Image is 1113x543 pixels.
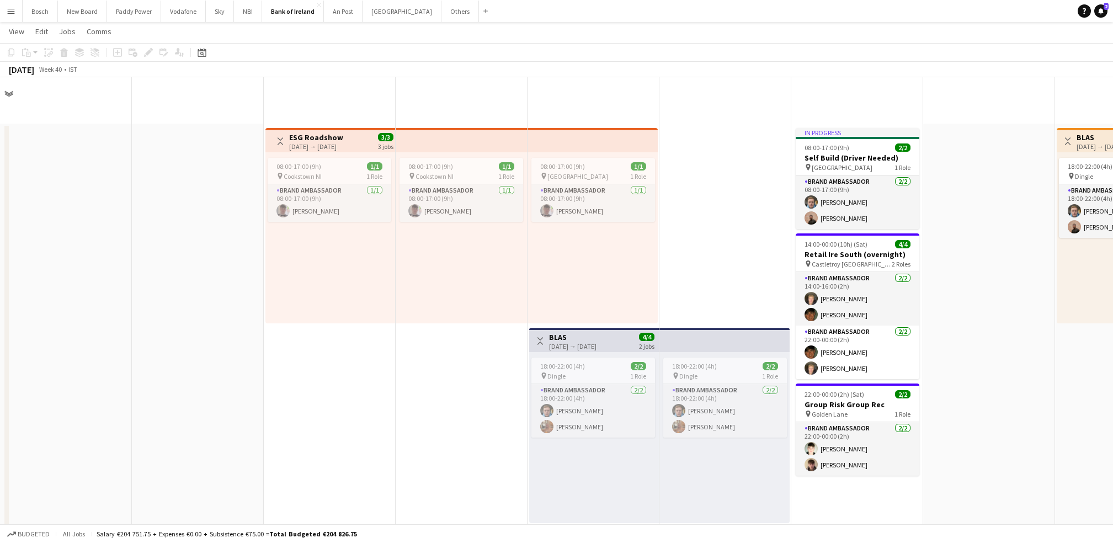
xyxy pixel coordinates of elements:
a: Edit [31,24,52,39]
app-card-role: Brand Ambassador2/214:00-16:00 (2h)[PERSON_NAME][PERSON_NAME] [796,272,919,326]
a: 2 [1094,4,1107,18]
button: Bosch [23,1,58,22]
span: Cookstown NI [416,172,454,180]
span: Golden Lane [812,410,848,418]
span: 14:00-00:00 (10h) (Sat) [805,240,867,248]
span: 4/4 [639,333,654,341]
span: [GEOGRAPHIC_DATA] [547,172,608,180]
span: 1/1 [367,162,382,171]
app-card-role: Brand Ambassador2/222:00-00:00 (2h)[PERSON_NAME][PERSON_NAME] [796,422,919,476]
span: 18:00-22:00 (4h) [540,362,585,370]
app-job-card: 08:00-17:00 (9h)1/1 Cookstown NI1 RoleBrand Ambassador1/108:00-17:00 (9h)[PERSON_NAME] [268,158,391,222]
app-card-role: Brand Ambassador2/208:00-17:00 (9h)[PERSON_NAME][PERSON_NAME] [796,175,919,229]
app-card-role: Brand Ambassador2/222:00-00:00 (2h)[PERSON_NAME][PERSON_NAME] [796,326,919,379]
div: Salary €204 751.75 + Expenses €0.00 + Subsistence €75.00 = [97,530,357,538]
span: 4/4 [895,240,910,248]
span: 22:00-00:00 (2h) (Sat) [805,390,864,398]
span: Budgeted [18,530,50,538]
button: Others [441,1,479,22]
h3: Group Risk Group Rec [796,400,919,409]
button: [GEOGRAPHIC_DATA] [363,1,441,22]
app-job-card: 18:00-22:00 (4h)2/2 Dingle1 RoleBrand Ambassador2/218:00-22:00 (4h)[PERSON_NAME][PERSON_NAME] [531,358,655,438]
span: Dingle [547,372,566,380]
button: An Post [324,1,363,22]
span: Total Budgeted €204 826.75 [269,530,357,538]
button: Bank of Ireland [262,1,324,22]
button: Sky [206,1,234,22]
span: 2/2 [895,143,910,152]
div: [DATE] → [DATE] [289,142,343,151]
app-card-role: Brand Ambassador1/108:00-17:00 (9h)[PERSON_NAME] [531,184,655,222]
span: 2/2 [763,362,778,370]
span: View [9,26,24,36]
div: IST [68,65,77,73]
button: Paddy Power [107,1,161,22]
span: Edit [35,26,48,36]
span: Jobs [59,26,76,36]
div: [DATE] [9,64,34,75]
a: Comms [82,24,116,39]
span: Week 40 [36,65,64,73]
a: Jobs [55,24,80,39]
h3: Retail Ire South (overnight) [796,249,919,259]
app-job-card: 08:00-17:00 (9h)1/1 Cookstown NI1 RoleBrand Ambassador1/108:00-17:00 (9h)[PERSON_NAME] [400,158,523,222]
h3: BLAS [549,332,597,342]
h3: ESG Roadshow [289,132,343,142]
div: 2 jobs [639,341,654,350]
span: 08:00-17:00 (9h) [540,162,585,171]
div: In progress [796,128,919,137]
span: 1/1 [499,162,514,171]
span: Castletroy [GEOGRAPHIC_DATA] [812,260,892,268]
span: 08:00-17:00 (9h) [805,143,849,152]
div: 3 jobs [378,141,393,151]
span: 1/1 [631,162,646,171]
app-card-role: Brand Ambassador1/108:00-17:00 (9h)[PERSON_NAME] [400,184,523,222]
app-card-role: Brand Ambassador2/218:00-22:00 (4h)[PERSON_NAME][PERSON_NAME] [531,384,655,438]
div: [DATE] → [DATE] [549,342,597,350]
span: All jobs [61,530,87,538]
span: Cookstown NI [284,172,322,180]
span: 2/2 [631,362,646,370]
a: View [4,24,29,39]
span: 2 Roles [892,260,910,268]
span: Dingle [1075,172,1093,180]
span: 3/3 [378,133,393,141]
h3: Self Build (Driver Needed) [796,153,919,163]
button: Budgeted [6,528,51,540]
span: 1 Role [894,410,910,418]
button: Vodafone [161,1,206,22]
span: 18:00-22:00 (4h) [672,362,717,370]
span: 08:00-17:00 (9h) [408,162,453,171]
app-card-role: Brand Ambassador2/218:00-22:00 (4h)[PERSON_NAME][PERSON_NAME] [663,384,787,438]
span: [GEOGRAPHIC_DATA] [812,163,872,172]
span: 1 Role [366,172,382,180]
app-job-card: In progress08:00-17:00 (9h)2/2Self Build (Driver Needed) [GEOGRAPHIC_DATA]1 RoleBrand Ambassador2... [796,128,919,229]
span: 1 Role [630,372,646,380]
span: 1 Role [762,372,778,380]
app-job-card: 14:00-00:00 (10h) (Sat)4/4Retail Ire South (overnight) Castletroy [GEOGRAPHIC_DATA]2 RolesBrand A... [796,233,919,379]
span: 18:00-22:00 (4h) [1068,162,1112,171]
app-job-card: 22:00-00:00 (2h) (Sat)2/2Group Risk Group Rec Golden Lane1 RoleBrand Ambassador2/222:00-00:00 (2h... [796,384,919,476]
button: NBI [234,1,262,22]
app-job-card: 18:00-22:00 (4h)2/2 Dingle1 RoleBrand Ambassador2/218:00-22:00 (4h)[PERSON_NAME][PERSON_NAME] [663,358,787,438]
button: New Board [58,1,107,22]
span: 2/2 [895,390,910,398]
span: Comms [87,26,111,36]
span: 08:00-17:00 (9h) [276,162,321,171]
span: 1 Role [894,163,910,172]
span: 1 Role [630,172,646,180]
span: 2 [1104,3,1109,10]
app-job-card: 08:00-17:00 (9h)1/1 [GEOGRAPHIC_DATA]1 RoleBrand Ambassador1/108:00-17:00 (9h)[PERSON_NAME] [531,158,655,222]
span: 1 Role [498,172,514,180]
app-card-role: Brand Ambassador1/108:00-17:00 (9h)[PERSON_NAME] [268,184,391,222]
span: Dingle [679,372,697,380]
